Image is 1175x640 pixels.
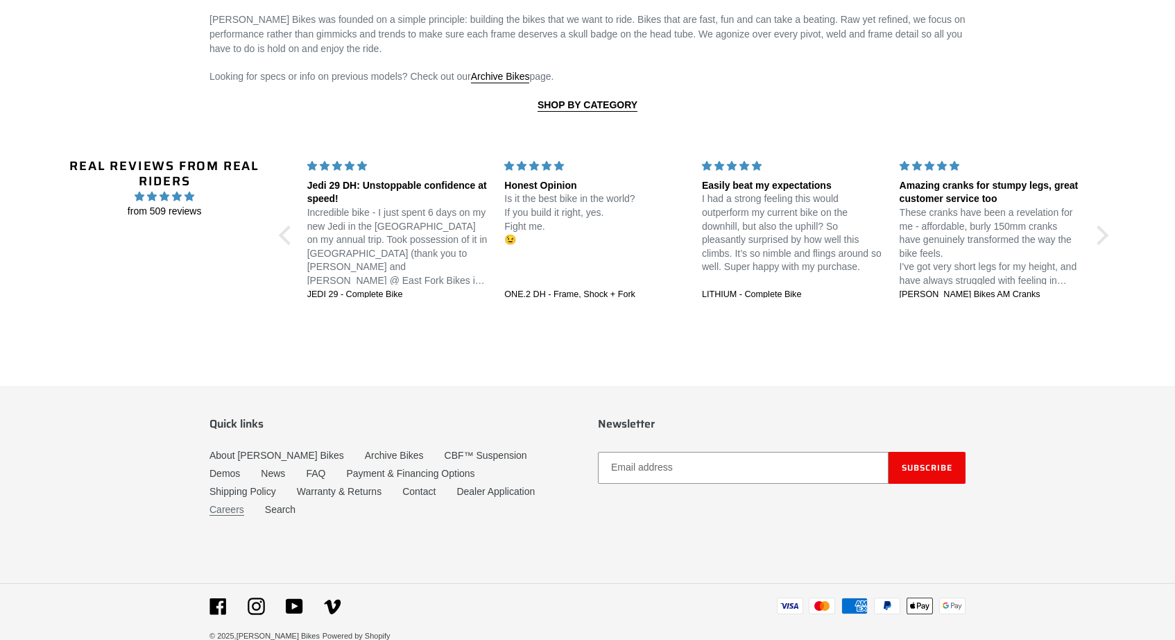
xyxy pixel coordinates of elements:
[445,450,527,461] a: CBF™ Suspension
[900,159,1081,174] div: 5 stars
[702,192,883,274] p: I had a strong feeling this would outperform my current bike on the downhill, but also the uphill...
[504,289,685,301] a: ONE.2 DH - Frame, Shock + Fork
[902,461,952,474] span: Subscribe
[900,289,1081,301] a: [PERSON_NAME] Bikes AM Cranks
[456,486,535,497] a: Dealer Application
[402,486,436,497] a: Contact
[323,632,391,640] a: Powered by Shopify
[598,452,889,484] input: Email address
[504,192,685,246] p: Is it the best bike in the world? If you build it right, yes. Fight me. 😉
[889,452,966,484] button: Subscribe
[209,504,244,516] a: Careers
[265,504,295,515] a: Search
[209,486,276,497] a: Shipping Policy
[900,206,1081,288] p: These cranks have been a revelation for me - affordable, burly 150mm cranks have genuinely transf...
[307,206,488,288] p: Incredible bike - I just spent 6 days on my new Jedi in the [GEOGRAPHIC_DATA] on my annual trip. ...
[209,632,320,640] small: © 2025,
[209,450,344,461] a: About [PERSON_NAME] Bikes
[59,189,271,204] span: 4.96 stars
[306,468,325,479] a: FAQ
[365,450,424,461] a: Archive Bikes
[702,289,883,301] a: LITHIUM - Complete Bike
[209,417,577,430] p: Quick links
[504,179,685,193] div: Honest Opinion
[261,468,285,479] a: News
[209,71,554,83] span: Looking for specs or info on previous models? Check out our page.
[237,632,320,640] a: [PERSON_NAME] Bikes
[598,417,966,430] p: Newsletter
[538,99,637,112] a: SHOP BY CATEGORY
[209,12,966,56] p: [PERSON_NAME] Bikes was founded on a simple principle: building the bikes that we want to ride. B...
[307,159,488,174] div: 5 stars
[346,468,474,479] a: Payment & Financing Options
[59,159,271,189] h2: Real Reviews from Real Riders
[297,486,381,497] a: Warranty & Returns
[471,71,530,83] a: Archive Bikes
[702,179,883,193] div: Easily beat my expectations
[209,468,240,479] a: Demos
[900,179,1081,206] div: Amazing cranks for stumpy legs, great customer service too
[307,289,488,301] a: JEDI 29 - Complete Bike
[504,159,685,174] div: 5 stars
[59,204,271,219] span: from 509 reviews
[307,179,488,206] div: Jedi 29 DH: Unstoppable confidence at speed!
[702,159,883,174] div: 5 stars
[538,99,637,110] strong: SHOP BY CATEGORY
